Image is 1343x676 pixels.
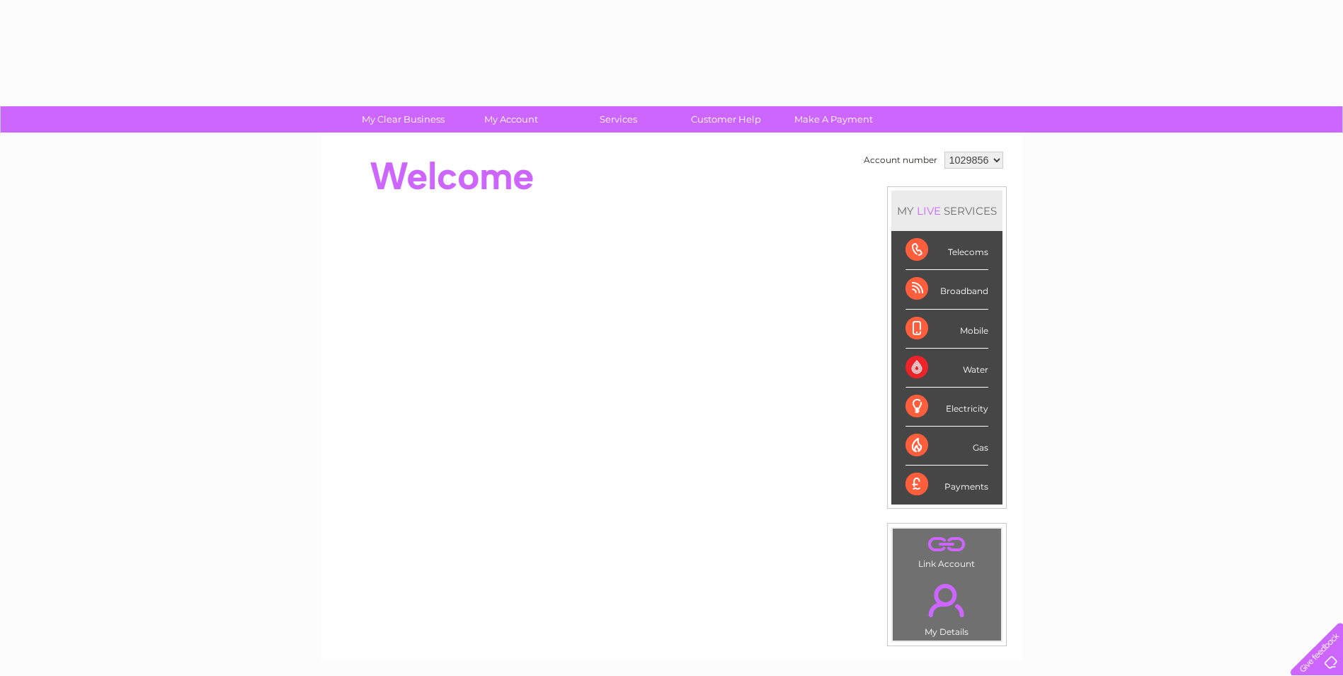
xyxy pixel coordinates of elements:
a: Services [560,106,677,133]
div: Broadband [905,270,988,309]
div: LIVE [914,204,944,218]
div: MY SERVICES [891,191,1002,231]
a: . [896,532,998,557]
div: Water [905,349,988,388]
td: My Details [892,572,1002,641]
a: . [896,575,998,625]
div: Gas [905,427,988,466]
a: Make A Payment [775,106,892,133]
a: My Account [452,106,569,133]
a: My Clear Business [345,106,462,133]
div: Payments [905,466,988,504]
td: Account number [860,148,941,172]
a: Customer Help [668,106,784,133]
div: Mobile [905,310,988,349]
div: Electricity [905,388,988,427]
td: Link Account [892,528,1002,573]
div: Telecoms [905,231,988,270]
